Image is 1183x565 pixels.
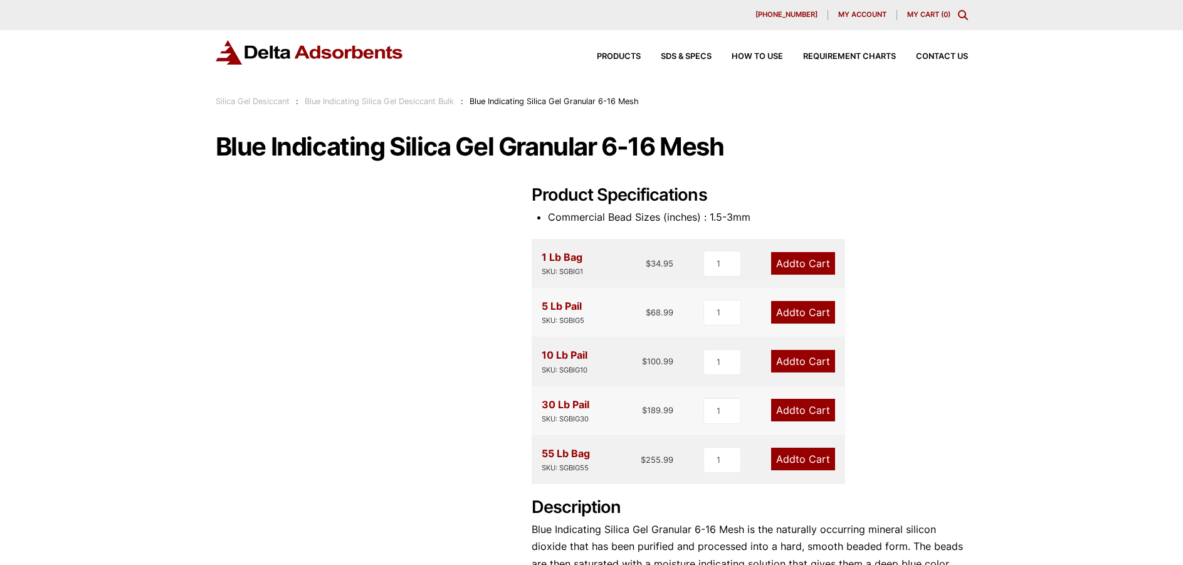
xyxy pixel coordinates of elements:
[542,396,589,425] div: 30 Lb Pail
[661,53,712,61] span: SDS & SPECS
[542,315,584,327] div: SKU: SGBIG5
[828,10,897,20] a: My account
[642,356,673,366] bdi: 100.99
[296,97,298,106] span: :
[542,445,590,474] div: 55 Lb Bag
[732,53,783,61] span: How to Use
[646,307,673,317] bdi: 68.99
[216,97,290,106] a: Silica Gel Desiccant
[646,258,673,268] bdi: 34.95
[642,405,673,415] bdi: 189.99
[542,364,587,376] div: SKU: SGBIG10
[216,134,968,160] h1: Blue Indicating Silica Gel Granular 6-16 Mesh
[542,462,590,474] div: SKU: SGBIG55
[532,497,968,518] h2: Description
[542,298,584,327] div: 5 Lb Pail
[771,350,835,372] a: Add to Cart
[542,347,587,376] div: 10 Lb Pail
[542,413,589,425] div: SKU: SGBIG30
[542,266,583,278] div: SKU: SGBIG1
[597,53,641,61] span: Products
[896,53,968,61] a: Contact Us
[907,10,950,19] a: My Cart (0)
[548,209,968,226] li: Commercial Bead Sizes (inches) : 1.5-3mm
[944,10,948,19] span: 0
[641,455,673,465] bdi: 255.99
[745,10,828,20] a: [PHONE_NUMBER]
[771,399,835,421] a: Add to Cart
[712,53,783,61] a: How to Use
[642,356,647,366] span: $
[771,301,835,324] a: Add to Cart
[641,53,712,61] a: SDS & SPECS
[755,11,818,18] span: [PHONE_NUMBER]
[803,53,896,61] span: Requirement Charts
[916,53,968,61] span: Contact Us
[470,97,639,106] span: Blue Indicating Silica Gel Granular 6-16 Mesh
[646,307,651,317] span: $
[642,405,647,415] span: $
[577,53,641,61] a: Products
[838,11,886,18] span: My account
[646,258,651,268] span: $
[958,10,968,20] div: Toggle Modal Content
[771,448,835,470] a: Add to Cart
[542,249,583,278] div: 1 Lb Bag
[783,53,896,61] a: Requirement Charts
[461,97,463,106] span: :
[305,97,454,106] a: Blue Indicating Silica Gel Desiccant Bulk
[771,252,835,275] a: Add to Cart
[216,40,404,65] img: Delta Adsorbents
[641,455,646,465] span: $
[532,185,968,206] h2: Product Specifications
